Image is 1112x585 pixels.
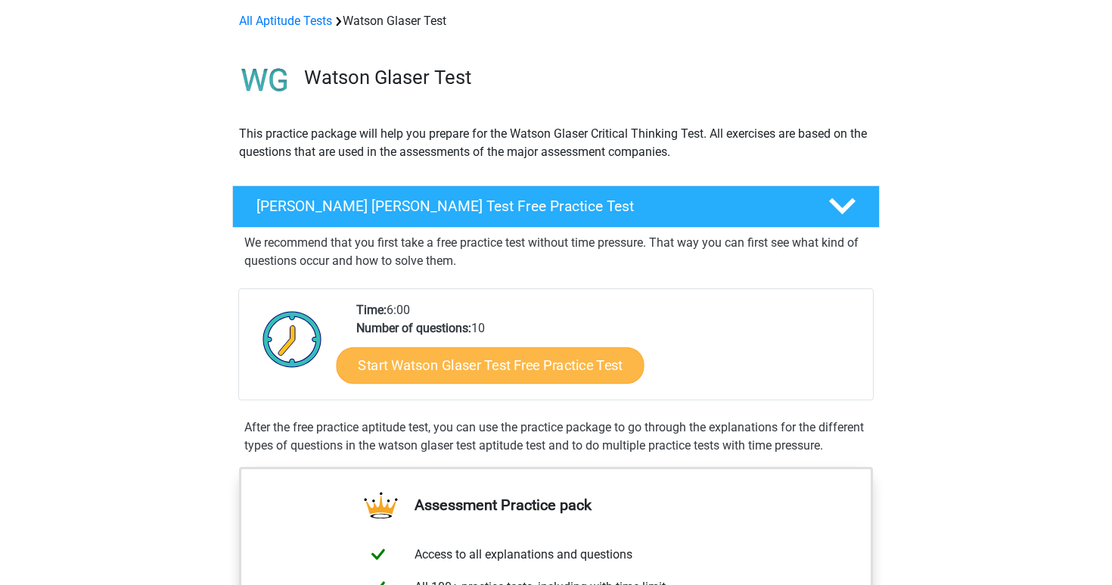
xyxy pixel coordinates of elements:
[345,301,872,400] div: 6:00 10
[233,12,879,30] div: Watson Glaser Test
[233,48,297,113] img: watson glaser test
[356,321,471,335] b: Number of questions:
[256,198,804,215] h4: [PERSON_NAME] [PERSON_NAME] Test Free Practice Test
[337,347,645,384] a: Start Watson Glaser Test Free Practice Test
[239,14,332,28] a: All Aptitude Tests
[304,66,868,89] h3: Watson Glaser Test
[254,301,331,377] img: Clock
[239,125,873,161] p: This practice package will help you prepare for the Watson Glaser Critical Thinking Test. All exe...
[238,419,874,455] div: After the free practice aptitude test, you can use the practice package to go through the explana...
[226,185,886,228] a: [PERSON_NAME] [PERSON_NAME] Test Free Practice Test
[356,303,387,317] b: Time:
[244,234,868,270] p: We recommend that you first take a free practice test without time pressure. That way you can fir...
